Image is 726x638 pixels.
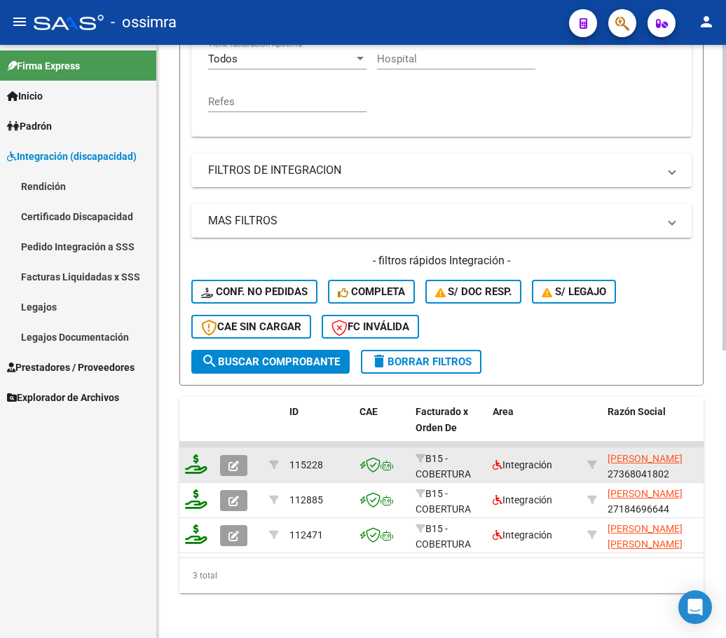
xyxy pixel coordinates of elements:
span: Facturado x Orden De [416,406,468,433]
datatable-header-cell: Razón Social [602,397,707,459]
button: CAE SIN CARGAR [191,315,311,339]
span: Borrar Filtros [371,355,472,368]
span: 112471 [289,529,323,541]
button: FC Inválida [322,315,419,339]
span: - ossimra [111,7,177,38]
div: 3 total [179,558,704,593]
span: Razón Social [608,406,666,417]
span: Firma Express [7,58,80,74]
span: Buscar Comprobante [201,355,340,368]
datatable-header-cell: CAE [354,397,410,459]
mat-expansion-panel-header: MAS FILTROS [191,204,692,238]
span: Integración (discapacidad) [7,149,137,164]
mat-expansion-panel-header: FILTROS DE INTEGRACION [191,154,692,187]
span: ID [289,406,299,417]
span: Conf. no pedidas [201,285,308,298]
span: B15 - COBERTURA DE SALUD S.A. [416,523,479,566]
mat-icon: delete [371,353,388,369]
div: 27184696644 [608,486,701,515]
span: Padrón [7,118,52,134]
span: 112885 [289,494,323,505]
span: FC Inválida [331,320,409,333]
mat-icon: menu [11,13,28,30]
span: CAE [359,406,378,417]
datatable-header-cell: Facturado x Orden De [410,397,487,459]
mat-icon: person [698,13,715,30]
div: Open Intercom Messenger [678,590,712,624]
span: Explorador de Archivos [7,390,119,405]
datatable-header-cell: ID [284,397,354,459]
span: S/ Doc Resp. [435,285,512,298]
button: Completa [328,280,415,304]
span: Area [493,406,514,417]
span: Inicio [7,88,43,104]
span: [PERSON_NAME] [PERSON_NAME] [608,523,683,550]
button: S/ legajo [532,280,616,304]
button: S/ Doc Resp. [425,280,522,304]
span: Prestadores / Proveedores [7,360,135,375]
span: Integración [493,459,552,470]
button: Conf. no pedidas [191,280,317,304]
button: Borrar Filtros [361,350,481,374]
span: CAE SIN CARGAR [201,320,301,333]
span: Todos [208,53,238,65]
mat-panel-title: FILTROS DE INTEGRACION [208,163,658,178]
span: S/ legajo [542,285,606,298]
span: Integración [493,529,552,541]
mat-panel-title: MAS FILTROS [208,213,658,229]
div: 27260314055 [608,521,701,550]
span: Completa [338,285,405,298]
span: B15 - COBERTURA DE SALUD S.A. [416,453,479,496]
span: Integración [493,494,552,505]
span: [PERSON_NAME] [608,453,683,464]
div: 27368041802 [608,451,701,480]
button: Buscar Comprobante [191,350,350,374]
datatable-header-cell: Area [487,397,582,459]
h4: - filtros rápidos Integración - [191,253,692,269]
span: B15 - COBERTURA DE SALUD S.A. [416,488,479,531]
span: 115228 [289,459,323,470]
span: [PERSON_NAME] [608,488,683,499]
mat-icon: search [201,353,218,369]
